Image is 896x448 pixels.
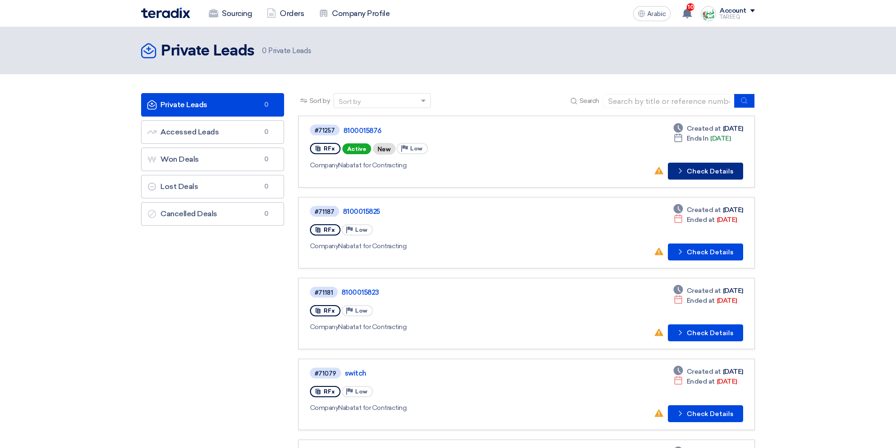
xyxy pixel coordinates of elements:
font: RFx [324,145,335,152]
font: 0 [264,183,269,190]
font: Ended at [687,377,715,385]
font: RFx [324,307,335,314]
font: Search [579,97,599,105]
font: Company [310,242,339,250]
font: RFx [324,227,335,233]
font: Private Leads [161,44,254,59]
a: Cancelled Deals0 [141,202,284,226]
a: 8100015825 [343,207,578,216]
button: Arabic [633,6,671,21]
font: Sourcing [222,9,252,18]
font: 0 [264,128,269,135]
font: Check Details [687,329,733,337]
font: 8100015823 [341,288,379,297]
button: Check Details [668,324,743,341]
font: Sort by [309,97,330,105]
font: Ended at [687,216,715,224]
font: #71257 [315,127,335,134]
font: Created at [687,368,721,376]
font: Check Details [687,248,733,256]
font: Ended at [687,297,715,305]
font: Private Leads [268,47,311,55]
font: Low [355,227,367,233]
a: Lost Deals0 [141,175,284,198]
font: Orders [280,9,304,18]
font: 8100015825 [343,207,380,216]
font: Check Details [687,410,733,418]
font: Created at [687,287,721,295]
a: Orders [259,3,311,24]
font: [DATE] [710,134,730,142]
font: Company Profile [332,9,389,18]
button: Check Details [668,244,743,260]
font: TAREEQ [720,14,740,20]
font: Account [720,7,746,15]
font: [DATE] [723,287,743,295]
font: [DATE] [717,377,737,385]
a: Private Leads0 [141,93,284,117]
font: Active [347,146,366,152]
font: 0 [264,156,269,163]
font: Accessed Leads [160,127,219,136]
input: Search by title or reference number [603,94,735,108]
font: 0 [264,210,269,217]
button: Check Details [668,405,743,422]
img: Teradix logo [141,8,190,18]
font: Created at [687,206,721,214]
font: Arabic [647,10,666,18]
font: #71187 [315,208,334,215]
font: 0 [262,47,267,55]
font: Nabatat for Contracting [338,242,406,250]
font: #71079 [315,370,336,377]
font: Low [355,388,367,395]
font: Company [310,323,339,331]
font: 10 [688,4,694,10]
button: Check Details [668,163,743,180]
a: switch [345,369,580,377]
font: #71181 [315,289,333,296]
font: 8100015876 [343,126,381,135]
img: Screenshot___1727703618088.png [701,6,716,21]
font: Won Deals [160,155,199,164]
font: Low [410,145,422,152]
font: RFx [324,388,335,395]
font: switch [345,369,366,377]
a: Accessed Leads0 [141,120,284,144]
font: Created at [687,125,721,133]
a: Won Deals0 [141,148,284,171]
font: [DATE] [723,206,743,214]
font: Company [310,404,339,412]
font: Sort by [339,98,361,106]
font: Cancelled Deals [160,209,217,218]
font: Nabatat for Contracting [338,161,406,169]
font: [DATE] [723,368,743,376]
font: [DATE] [717,216,737,224]
font: Company [310,161,339,169]
a: Sourcing [201,3,259,24]
font: [DATE] [717,297,737,305]
a: 8100015876 [343,126,579,135]
font: 0 [264,101,269,108]
font: Low [355,307,367,314]
font: Lost Deals [160,182,198,191]
font: [DATE] [723,125,743,133]
font: New [378,146,391,153]
font: Ends In [687,134,709,142]
font: Check Details [687,167,733,175]
font: Nabatat for Contracting [338,323,406,331]
font: Private Leads [160,100,207,109]
font: Nabatat for Contracting [338,404,406,412]
a: 8100015823 [341,288,577,297]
